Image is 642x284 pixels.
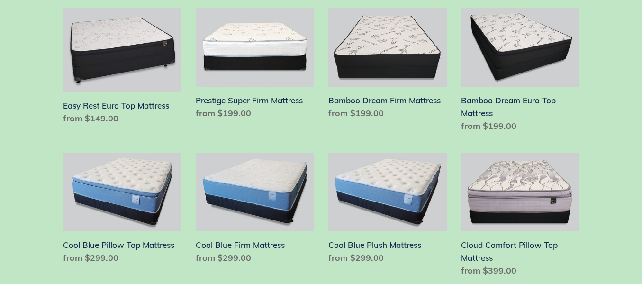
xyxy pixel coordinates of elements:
a: Cool Blue Plush Mattress [328,153,447,268]
a: Cool Blue Firm Mattress [196,153,314,268]
a: Cloud Comfort Pillow Top Mattress [461,153,579,281]
a: Prestige Super Firm Mattress [196,8,314,123]
a: Cool Blue Pillow Top Mattress [63,153,181,268]
a: Bamboo Dream Euro Top Mattress [461,8,579,136]
a: Bamboo Dream Firm Mattress [328,8,447,123]
a: Easy Rest Euro Top Mattress [63,8,181,128]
